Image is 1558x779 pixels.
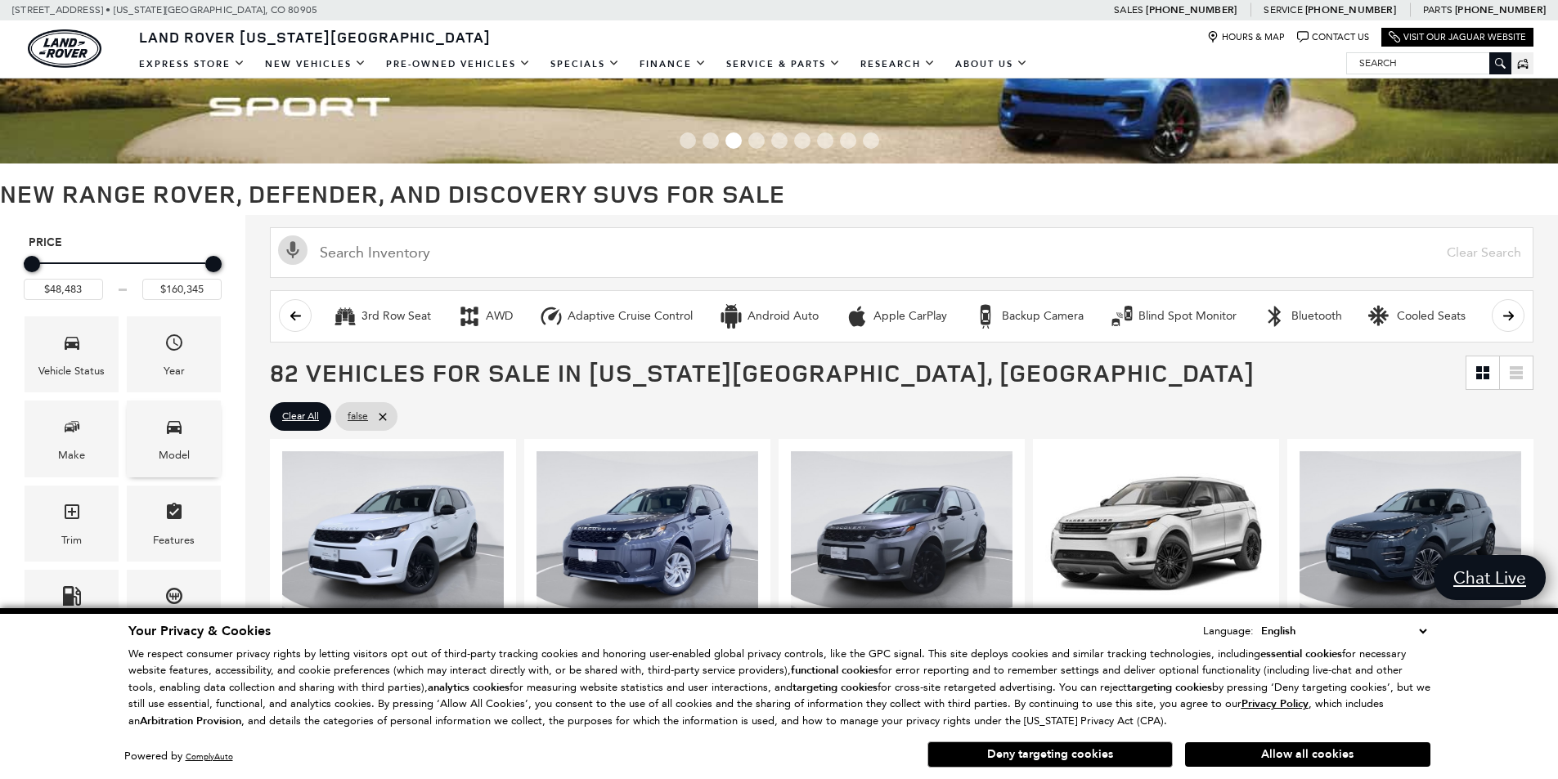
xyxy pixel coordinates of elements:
[791,663,878,678] strong: functional cookies
[851,50,945,78] a: Research
[457,304,482,329] div: AWD
[129,27,501,47] a: Land Rover [US_STATE][GEOGRAPHIC_DATA]
[28,29,101,68] img: Land Rover
[129,50,255,78] a: EXPRESS STORE
[1114,4,1143,16] span: Sales
[840,132,856,149] span: Go to slide 8
[792,680,878,695] strong: targeting cookies
[58,446,85,464] div: Make
[945,50,1038,78] a: About Us
[428,680,510,695] strong: analytics cookies
[703,132,719,149] span: Go to slide 2
[25,316,119,392] div: VehicleVehicle Status
[1203,625,1254,636] div: Language:
[282,406,319,427] span: Clear All
[25,570,119,646] div: FueltypeFueltype
[1359,299,1475,334] button: Cooled SeatsCooled Seats
[164,498,184,531] span: Features
[127,570,221,646] div: TransmissionTransmission
[270,227,1533,278] input: Search Inventory
[62,413,82,446] span: Make
[1110,304,1134,329] div: Blind Spot Monitor
[129,50,1038,78] nav: Main Navigation
[38,362,105,380] div: Vehicle Status
[324,299,440,334] button: 3rd Row Seat3rd Row Seat
[1002,309,1084,324] div: Backup Camera
[124,751,233,762] div: Powered by
[28,29,101,68] a: land-rover
[128,622,271,640] span: Your Privacy & Cookies
[24,250,222,300] div: Price
[1347,53,1511,73] input: Search
[25,401,119,477] div: MakeMake
[164,582,184,616] span: Transmission
[29,235,217,250] h5: Price
[255,50,376,78] a: New Vehicles
[376,50,541,78] a: Pre-Owned Vehicles
[62,329,82,362] span: Vehicle
[153,531,195,549] div: Features
[25,486,119,562] div: TrimTrim
[61,531,82,549] div: Trim
[24,279,103,300] input: Minimum
[1305,3,1396,16] a: [PHONE_NUMBER]
[127,316,221,392] div: YearYear
[748,132,765,149] span: Go to slide 4
[127,486,221,562] div: FeaturesFeatures
[537,451,758,617] img: 2024 Land Rover Discovery Sport S
[24,256,40,272] div: Minimum Price
[680,132,696,149] span: Go to slide 1
[539,304,563,329] div: Adaptive Cruise Control
[127,401,221,477] div: ModelModel
[541,50,630,78] a: Specials
[845,304,869,329] div: Apple CarPlay
[278,235,308,265] svg: Click to toggle on voice search
[964,299,1093,334] button: Backup CameraBackup Camera
[1445,566,1534,589] span: Chat Live
[716,50,851,78] a: Service & Parts
[348,406,368,427] span: false
[1241,696,1309,711] u: Privacy Policy
[361,309,431,324] div: 3rd Row Seat
[1185,742,1430,767] button: Allow all cookies
[12,4,317,16] a: [STREET_ADDRESS] • [US_STATE][GEOGRAPHIC_DATA], CO 80905
[159,446,190,464] div: Model
[927,741,1173,768] button: Deny targeting cookies
[1389,31,1526,43] a: Visit Our Jaguar Website
[791,451,1012,617] img: 2024 Land Rover Discovery Sport S
[710,299,828,334] button: Android AutoAndroid Auto
[1260,647,1342,661] strong: essential cookies
[1300,451,1521,617] img: 2024 Land Rover Range Rover Evoque Dynamic
[139,27,491,47] span: Land Rover [US_STATE][GEOGRAPHIC_DATA]
[1455,3,1546,16] a: [PHONE_NUMBER]
[1257,622,1430,640] select: Language Select
[748,309,819,324] div: Android Auto
[142,279,222,300] input: Maximum
[817,132,833,149] span: Go to slide 7
[863,132,879,149] span: Go to slide 9
[205,256,222,272] div: Maximum Price
[1127,680,1212,695] strong: targeting cookies
[1101,299,1246,334] button: Blind Spot MonitorBlind Spot Monitor
[270,356,1255,389] span: 82 Vehicles for Sale in [US_STATE][GEOGRAPHIC_DATA], [GEOGRAPHIC_DATA]
[973,304,998,329] div: Backup Camera
[1045,451,1267,617] img: 2026 Land Rover Range Rover Evoque S
[1254,299,1351,334] button: BluetoothBluetooth
[1138,309,1237,324] div: Blind Spot Monitor
[1297,31,1369,43] a: Contact Us
[62,498,82,531] span: Trim
[1368,304,1393,329] div: Cooled Seats
[1492,299,1524,332] button: scroll right
[1423,4,1452,16] span: Parts
[282,451,504,617] img: 2024 Land Rover Discovery Sport S
[794,132,810,149] span: Go to slide 6
[1397,309,1466,324] div: Cooled Seats
[725,132,742,149] span: Go to slide 3
[1263,304,1287,329] div: Bluetooth
[164,329,184,362] span: Year
[279,299,312,332] button: scroll left
[1291,309,1342,324] div: Bluetooth
[333,304,357,329] div: 3rd Row Seat
[140,714,241,728] strong: Arbitration Provision
[568,309,693,324] div: Adaptive Cruise Control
